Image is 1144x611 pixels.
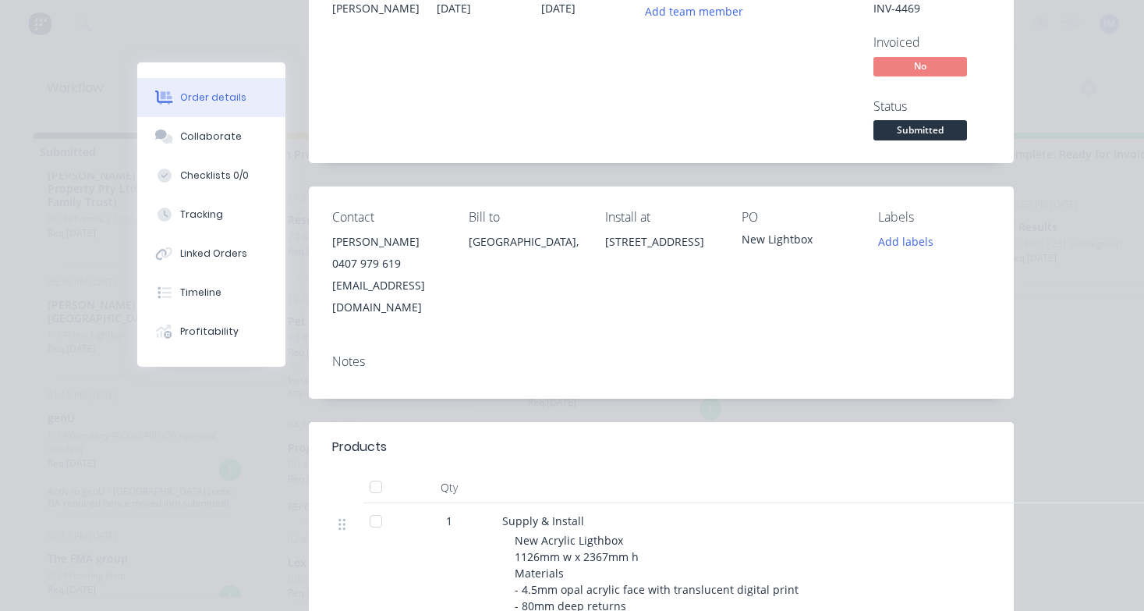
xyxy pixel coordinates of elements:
[605,210,717,225] div: Install at
[137,273,285,312] button: Timeline
[180,91,246,105] div: Order details
[332,354,990,369] div: Notes
[180,208,223,222] div: Tracking
[870,231,941,252] button: Add labels
[469,231,580,253] div: [GEOGRAPHIC_DATA],
[137,195,285,234] button: Tracking
[402,472,496,503] div: Qty
[541,1,576,16] span: [DATE]
[873,120,967,144] button: Submitted
[469,231,580,281] div: [GEOGRAPHIC_DATA],
[332,438,387,456] div: Products
[332,210,444,225] div: Contact
[446,513,452,529] span: 1
[332,231,444,253] div: [PERSON_NAME]
[437,1,471,16] span: [DATE]
[873,120,967,140] span: Submitted
[180,130,242,144] div: Collaborate
[873,99,990,114] div: Status
[180,169,249,183] div: Checklists 0/0
[137,156,285,195] button: Checklists 0/0
[742,231,853,253] div: New Lightbox
[180,286,221,300] div: Timeline
[332,253,444,275] div: 0407 979 619
[605,231,717,281] div: [STREET_ADDRESS]
[332,231,444,318] div: [PERSON_NAME]0407 979 619[EMAIL_ADDRESS][DOMAIN_NAME]
[502,513,584,528] span: Supply & Install
[605,231,717,253] div: [STREET_ADDRESS]
[137,117,285,156] button: Collaborate
[873,35,990,50] div: Invoiced
[137,234,285,273] button: Linked Orders
[137,312,285,351] button: Profitability
[878,210,990,225] div: Labels
[873,57,967,76] span: No
[180,325,239,339] div: Profitability
[469,210,580,225] div: Bill to
[332,275,444,318] div: [EMAIL_ADDRESS][DOMAIN_NAME]
[742,210,853,225] div: PO
[180,247,247,261] div: Linked Orders
[137,78,285,117] button: Order details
